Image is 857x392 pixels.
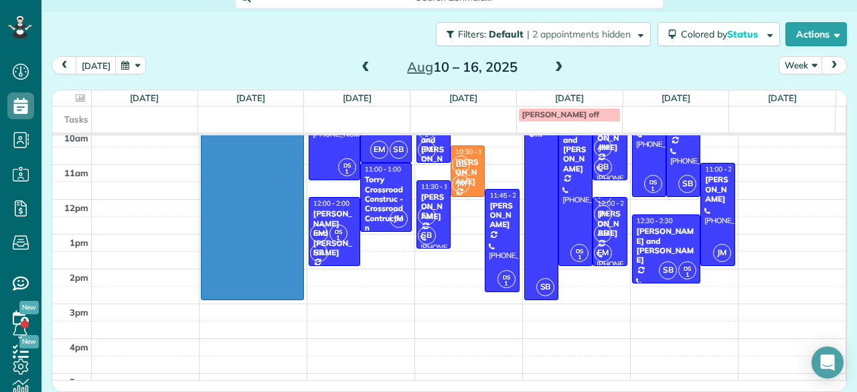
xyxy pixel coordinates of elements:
[822,56,847,74] button: next
[418,129,435,141] small: 1
[536,278,554,296] span: SB
[684,265,691,272] span: DS
[637,216,673,225] span: 12:30 - 2:30
[594,139,612,157] span: JM
[527,28,631,40] span: | 2 appointments hidden
[636,226,697,265] div: [PERSON_NAME] and [PERSON_NAME]
[594,205,612,223] span: JM
[310,224,328,243] span: EM
[661,92,690,103] a: [DATE]
[343,92,372,103] a: [DATE]
[70,307,88,318] span: 3pm
[64,202,88,213] span: 12pm
[407,58,433,75] span: Aug
[429,22,651,46] a: Filters: Default | 2 appointments hidden
[704,175,730,204] div: [PERSON_NAME]
[727,28,760,40] span: Status
[645,183,661,196] small: 1
[365,165,401,174] span: 11:00 - 1:00
[562,106,589,174] div: [PERSON_NAME] and [PERSON_NAME]
[70,237,88,248] span: 1pm
[418,226,436,245] span: SB
[418,141,436,159] span: EM
[378,60,546,74] h2: 10 – 16, 2025
[498,277,515,290] small: 1
[779,56,823,74] button: Week
[594,244,612,262] span: EM
[390,210,408,228] span: JM
[555,92,584,103] a: [DATE]
[811,346,844,379] div: Open Intercom Messenger
[455,147,495,156] span: 10:30 - 12:00
[313,199,349,208] span: 12:00 - 2:00
[390,141,408,159] span: SB
[649,178,657,186] span: DS
[458,28,486,40] span: Filters:
[418,207,436,225] span: EM
[313,209,356,257] div: [PERSON_NAME] and [PERSON_NAME]
[70,377,88,387] span: 5pm
[19,301,39,314] span: New
[236,92,265,103] a: [DATE]
[130,92,159,103] a: [DATE]
[522,109,599,119] span: [PERSON_NAME] off
[679,269,696,281] small: 1
[335,228,342,235] span: DS
[659,261,677,279] span: SB
[64,133,88,143] span: 10am
[76,56,116,74] button: [DATE]
[576,247,583,255] span: DS
[768,92,797,103] a: [DATE]
[489,201,515,230] div: [PERSON_NAME]
[449,92,478,103] a: [DATE]
[489,191,526,200] span: 11:45 - 2:45
[681,28,763,40] span: Colored by
[70,342,88,352] span: 4pm
[713,244,731,262] span: JM
[364,175,408,233] div: Torry Crossroad Construc - Crossroad Contruction
[452,155,470,174] span: BB
[52,56,77,74] button: prev
[330,232,347,245] small: 1
[594,158,612,176] span: BB
[594,224,612,243] span: BB
[678,175,696,193] span: SB
[657,22,780,46] button: Colored byStatus
[436,22,651,46] button: Filters: Default | 2 appointments hidden
[370,141,388,159] span: EM
[64,168,88,178] span: 11am
[420,192,447,221] div: [PERSON_NAME]
[452,175,470,193] span: JM
[70,272,88,283] span: 2pm
[785,22,847,46] button: Actions
[489,28,524,40] span: Default
[421,182,457,191] span: 11:30 - 1:30
[339,166,356,178] small: 1
[705,165,741,174] span: 11:00 - 2:00
[310,244,328,262] span: SB
[503,273,510,281] span: DS
[571,251,588,264] small: 1
[343,161,351,169] span: DS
